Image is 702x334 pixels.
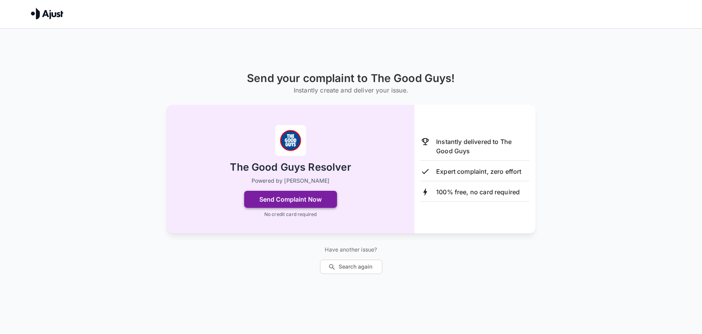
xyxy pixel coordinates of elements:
[264,211,317,218] p: No credit card required
[247,72,455,85] h1: Send your complaint to The Good Guys!
[436,187,520,197] p: 100% free, no card required
[31,8,63,19] img: Ajust
[252,177,330,185] p: Powered by [PERSON_NAME]
[244,191,337,208] button: Send Complaint Now
[320,260,382,274] button: Search again
[436,167,521,176] p: Expert complaint, zero effort
[247,85,455,96] h6: Instantly create and deliver your issue.
[275,125,306,156] img: The Good Guys
[230,161,351,174] h2: The Good Guys Resolver
[320,246,382,253] p: Have another issue?
[436,137,529,156] p: Instantly delivered to The Good Guys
